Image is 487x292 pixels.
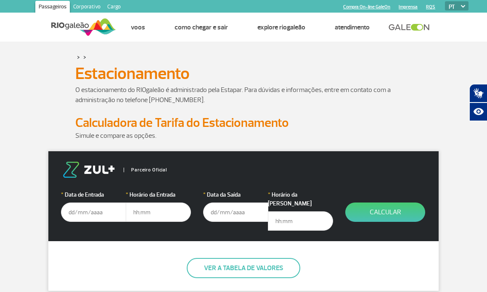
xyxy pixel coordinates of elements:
a: Imprensa [399,4,418,10]
h2: Calculadora de Tarifa do Estacionamento [75,115,412,131]
div: Plugin de acessibilidade da Hand Talk. [469,84,487,121]
input: hh:mm [268,211,333,231]
span: Parceiro Oficial [124,168,167,172]
img: logo-zul.png [61,162,116,178]
a: Voos [131,23,145,32]
input: dd/mm/aaaa [61,203,126,222]
label: Data da Saída [203,190,268,199]
input: dd/mm/aaaa [203,203,268,222]
label: Horário da [PERSON_NAME] [268,190,333,208]
a: > [83,52,86,62]
a: Cargo [104,1,124,14]
button: Abrir tradutor de língua de sinais. [469,84,487,103]
button: Calcular [345,203,425,222]
button: Abrir recursos assistivos. [469,103,487,121]
label: Data de Entrada [61,190,126,199]
a: Atendimento [335,23,370,32]
a: Como chegar e sair [175,23,228,32]
p: Simule e compare as opções. [75,131,412,141]
h1: Estacionamento [75,66,412,81]
a: Corporativo [70,1,104,14]
a: > [77,52,80,62]
label: Horário da Entrada [126,190,191,199]
button: Ver a tabela de valores [187,258,300,278]
a: Passageiros [35,1,70,14]
p: O estacionamento do RIOgaleão é administrado pela Estapar. Para dúvidas e informações, entre em c... [75,85,412,105]
a: Compra On-line GaleOn [343,4,390,10]
a: RQS [426,4,435,10]
input: hh:mm [126,203,191,222]
a: Explore RIOgaleão [257,23,305,32]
